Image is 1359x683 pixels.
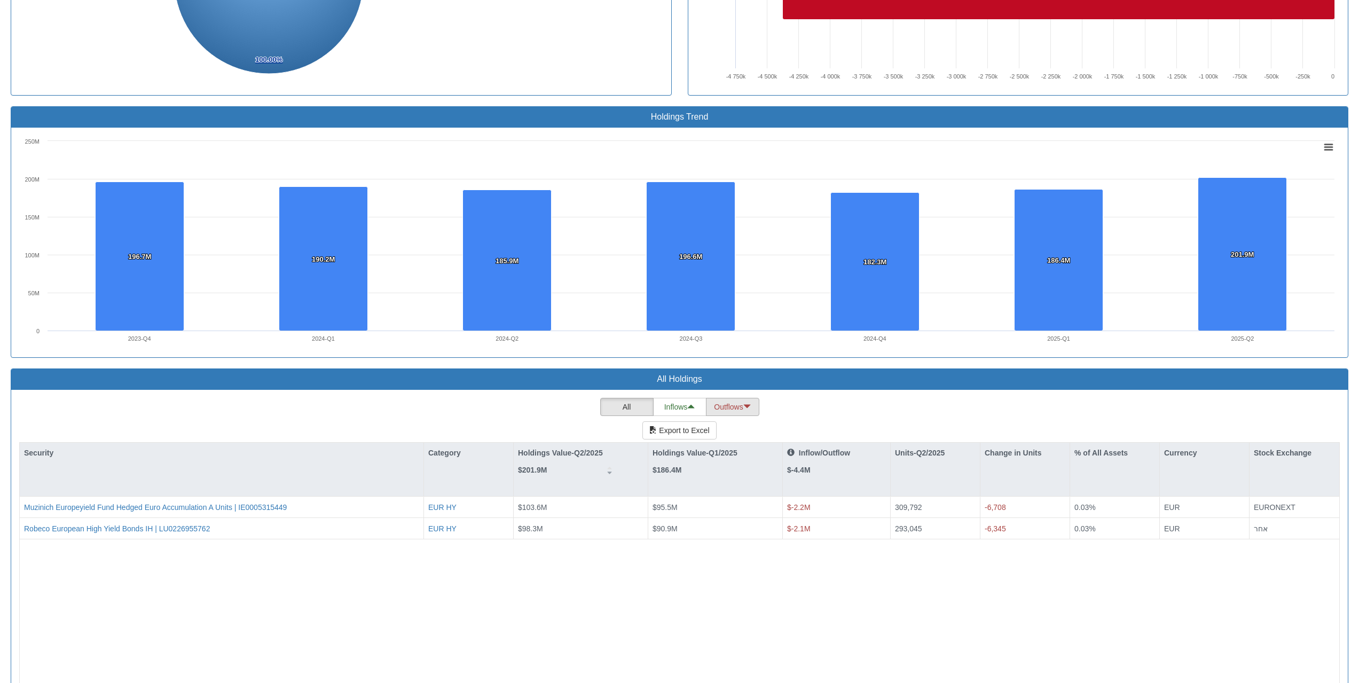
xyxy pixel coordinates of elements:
div: Stock Exchange [1250,443,1339,463]
text: 0 [1331,73,1334,80]
button: Outflows [706,398,759,416]
div: 0.03% [1074,523,1155,533]
tspan: 185.9M [496,257,519,265]
text: 150M [25,214,40,221]
tspan: -1 500k [1135,73,1155,80]
text: 50M [28,290,40,296]
span: $-2.2M [787,503,811,512]
text: 200M [25,176,40,183]
tspan: -2 750k [978,73,997,80]
span: $103.6M [518,503,547,512]
div: 309,792 [895,502,976,513]
text: 2024-Q4 [863,335,886,342]
div: EUR [1164,502,1245,513]
button: EUR HY [428,502,457,513]
text: -250k [1295,73,1310,80]
tspan: -2 000k [1072,73,1092,80]
tspan: -2 500k [1009,73,1029,80]
h3: All Holdings [19,374,1340,384]
tspan: -3 500k [883,73,903,80]
div: % of All Assets [1070,443,1159,463]
div: 293,045 [895,523,976,533]
text: 2023-Q4 [128,335,151,342]
button: Muzinich Europeyield Fund Hedged Euro Accumulation A Units | IE0005315449 [24,502,287,513]
text: -500k [1264,73,1279,80]
span: $95.5M [653,503,678,512]
tspan: 182.3M [863,258,886,266]
tspan: -4 250k [789,73,808,80]
div: EUR [1164,523,1245,533]
tspan: -4 750k [726,73,745,80]
tspan: -1 250k [1167,73,1187,80]
tspan: -3 000k [946,73,966,80]
span: $98.3M [518,524,543,532]
div: Category [424,443,513,463]
p: Inflow/Outflow [787,447,850,459]
div: 0.03% [1074,502,1155,513]
text: 2025-Q2 [1231,335,1254,342]
div: אחר [1254,523,1335,533]
tspan: 201.9M [1231,250,1254,258]
p: Holdings Value-Q2/2025 [518,447,603,459]
text: -750k [1232,73,1247,80]
div: -6,345 [985,523,1065,533]
strong: $186.4M [653,466,681,474]
span: $90.9M [653,524,678,532]
text: 2024-Q2 [496,335,519,342]
h3: Holdings Trend [19,112,1340,122]
strong: $201.9M [518,466,547,474]
div: EURONEXT [1254,502,1335,513]
button: Inflows [653,398,706,416]
tspan: 186.4M [1047,256,1070,264]
tspan: -1 000k [1198,73,1218,80]
tspan: 196.7M [128,253,151,261]
button: Robeco European High Yield Bonds IH | LU0226955762 [24,523,210,533]
tspan: -2 250k [1041,73,1061,80]
text: 250M [25,138,40,145]
text: 2024-Q1 [312,335,335,342]
div: Security [20,443,423,463]
p: Units-Q2/2025 [895,447,945,459]
tspan: 190.2M [312,255,335,263]
tspan: -1 750k [1104,73,1124,80]
text: 2024-Q3 [680,335,703,342]
tspan: -4 000k [820,73,840,80]
span: $-2.1M [787,524,811,532]
text: 0 [36,328,40,334]
strong: $-4.4M [787,466,811,474]
text: 2025-Q1 [1047,335,1070,342]
tspan: -3 250k [915,73,934,80]
text: 100M [25,252,40,258]
tspan: 100.00% [255,56,283,64]
div: -6,708 [985,502,1065,513]
tspan: 196.6M [679,253,702,261]
p: Change in Units [985,447,1042,459]
p: Holdings Value-Q1/2025 [653,447,737,459]
button: Export to Excel [642,421,716,439]
div: Currency [1160,443,1249,463]
button: All [600,398,654,416]
tspan: -4 500k [757,73,777,80]
tspan: -3 750k [852,73,871,80]
button: EUR HY [428,523,457,533]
